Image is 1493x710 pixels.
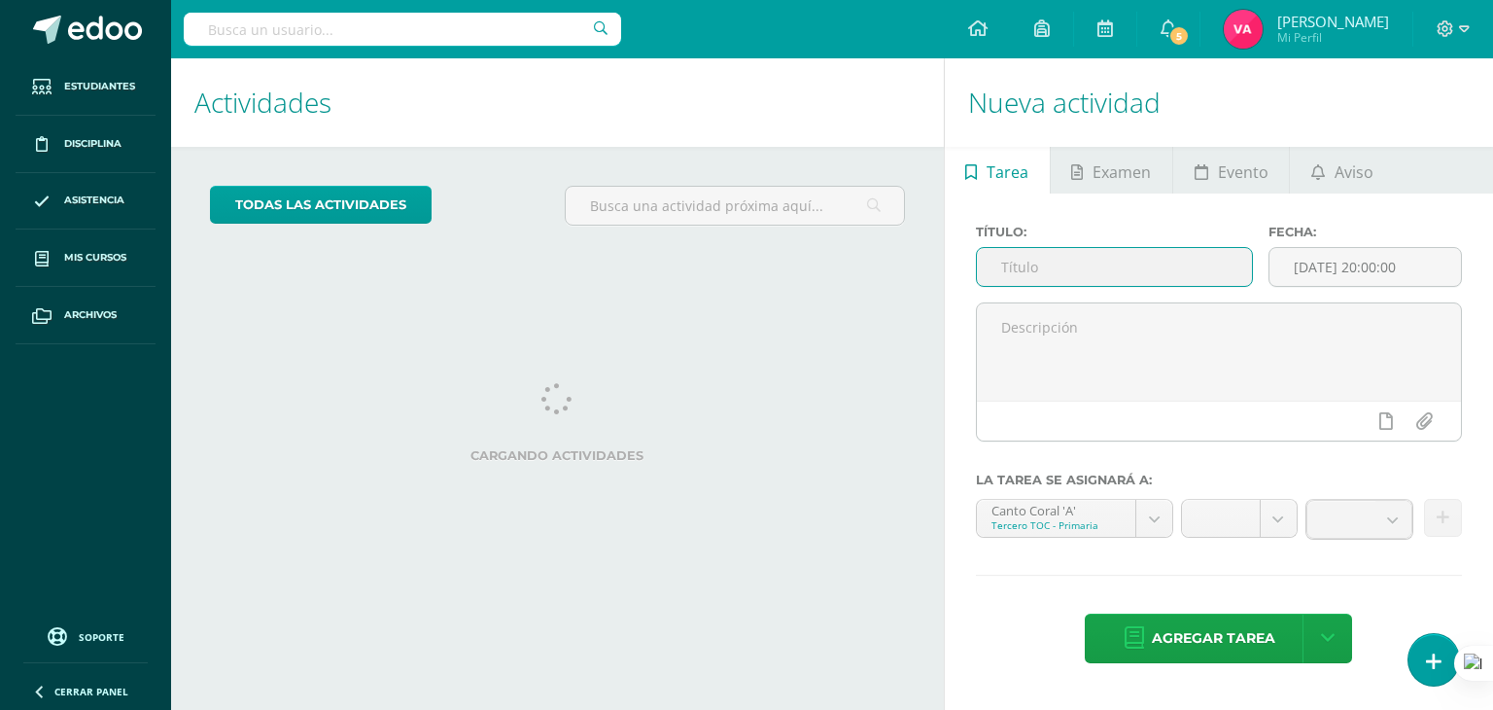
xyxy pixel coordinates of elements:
[1093,149,1151,195] span: Examen
[991,500,1122,518] div: Canto Coral 'A'
[184,13,621,46] input: Busca un usuario...
[23,622,148,649] a: Soporte
[976,473,1462,487] label: La tarea se asignará a:
[64,136,122,152] span: Disciplina
[210,186,432,224] a: todas las Actividades
[16,58,156,116] a: Estudiantes
[1168,25,1190,47] span: 5
[945,147,1050,194] a: Tarea
[194,58,920,147] h1: Actividades
[968,58,1470,147] h1: Nueva actividad
[1277,29,1389,46] span: Mi Perfil
[64,250,126,266] span: Mis cursos
[1290,147,1394,194] a: Aviso
[64,307,117,323] span: Archivos
[16,287,156,344] a: Archivos
[1173,147,1289,194] a: Evento
[1277,12,1389,31] span: [PERSON_NAME]
[16,116,156,173] a: Disciplina
[1269,248,1461,286] input: Fecha de entrega
[64,193,124,208] span: Asistencia
[1152,615,1275,662] span: Agregar tarea
[16,173,156,231] a: Asistencia
[64,79,135,94] span: Estudiantes
[976,225,1253,239] label: Título:
[1335,149,1373,195] span: Aviso
[79,630,124,644] span: Soporte
[1218,149,1268,195] span: Evento
[1051,147,1172,194] a: Examen
[991,518,1122,532] div: Tercero TOC - Primaria
[54,685,128,698] span: Cerrar panel
[1224,10,1263,49] img: 936a78b7cb0cb5c5f72443f4583e7df9.png
[987,149,1028,195] span: Tarea
[977,248,1252,286] input: Título
[977,500,1173,537] a: Canto Coral 'A'Tercero TOC - Primaria
[566,187,903,225] input: Busca una actividad próxima aquí...
[210,448,905,463] label: Cargando actividades
[16,230,156,287] a: Mis cursos
[1268,225,1462,239] label: Fecha:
